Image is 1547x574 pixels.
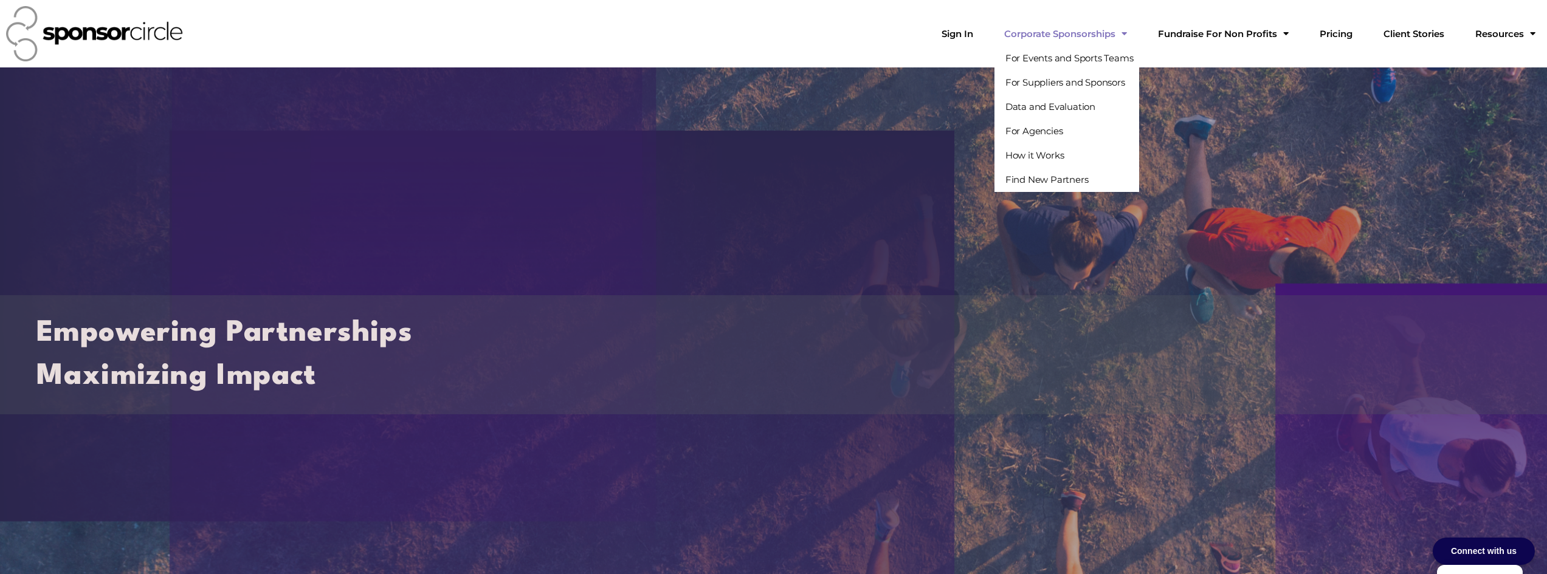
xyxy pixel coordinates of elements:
[1148,22,1298,46] a: Fundraise For Non ProfitsMenu Toggle
[994,119,1140,143] a: For Agencies
[36,312,1511,398] h2: Empowering Partnerships Maximizing Impact
[1310,22,1362,46] a: Pricing
[994,22,1137,46] a: Corporate SponsorshipsMenu Toggle
[932,22,1545,46] nav: Menu
[994,46,1140,192] ul: Corporate SponsorshipsMenu Toggle
[1433,538,1535,565] div: Connect with us
[994,168,1140,192] a: Find New Partners
[6,6,183,61] img: Sponsor Circle logo
[932,22,983,46] a: Sign In
[994,143,1140,168] a: How it Works
[1374,22,1454,46] a: Client Stories
[994,70,1140,95] a: For Suppliers and Sponsors
[994,95,1140,119] a: Data and Evaluation
[994,46,1140,70] a: For Events and Sports Teams
[1466,22,1545,46] a: Resources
